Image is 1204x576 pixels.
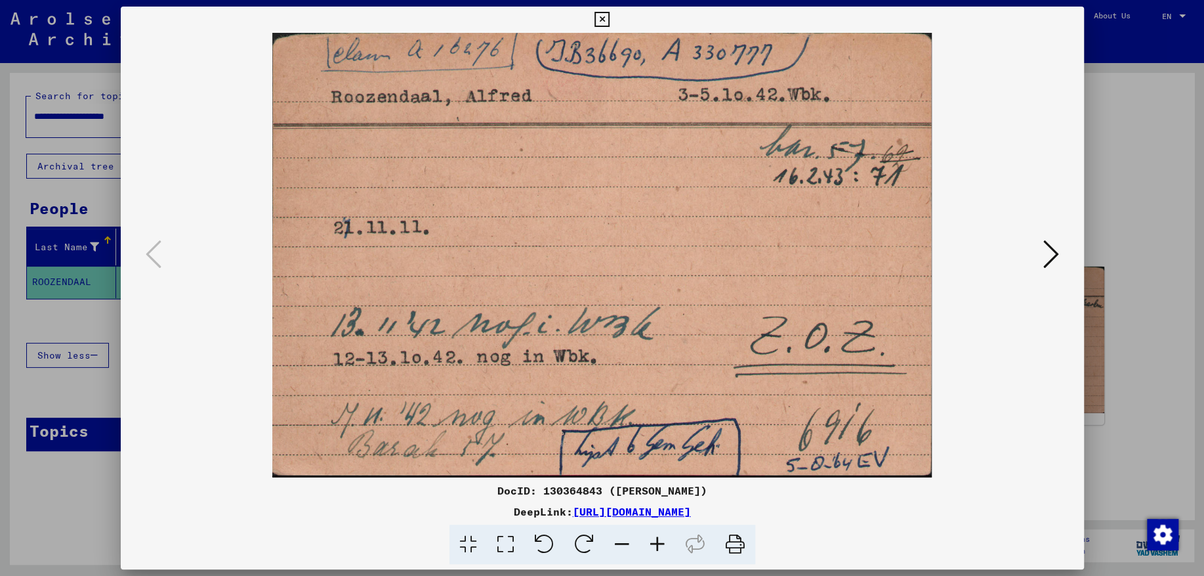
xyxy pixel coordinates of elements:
[573,505,691,518] a: [URL][DOMAIN_NAME]
[165,33,1039,477] img: 001.jpg
[121,504,1084,520] div: DeepLink:
[1146,518,1178,550] div: Change consent
[1147,519,1178,550] img: Change consent
[121,483,1084,498] div: DocID: 130364843 ([PERSON_NAME])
